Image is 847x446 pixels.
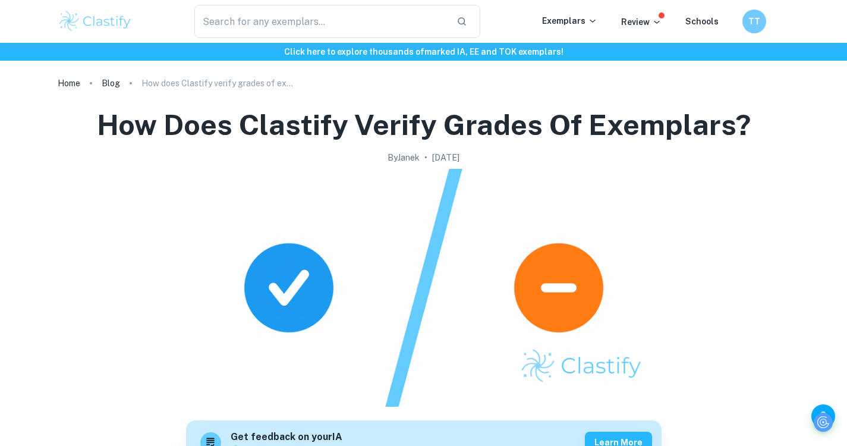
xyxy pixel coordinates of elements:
[58,10,133,33] img: Clastify logo
[141,77,296,90] p: How does Clastify verify grades of exemplars?
[2,45,845,58] h6: Click here to explore thousands of marked IA, EE and TOK exemplars !
[388,151,420,164] h2: By Janek
[97,106,751,144] h1: How does Clastify verify grades of exemplars?
[194,5,448,38] input: Search for any exemplars...
[747,15,761,28] h6: TT
[621,15,662,29] p: Review
[742,10,766,33] button: TT
[432,151,459,164] h2: [DATE]
[811,404,835,428] button: Help and Feedback
[424,151,427,164] p: •
[231,430,372,445] h6: Get feedback on your IA
[102,75,120,92] a: Blog
[685,17,719,26] a: Schools
[542,14,597,27] p: Exemplars
[186,169,662,407] img: How does Clastify verify grades of exemplars? cover image
[58,75,80,92] a: Home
